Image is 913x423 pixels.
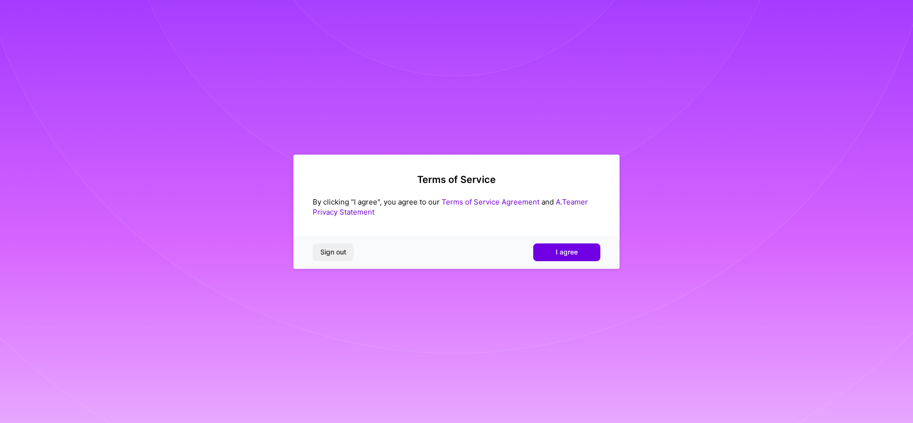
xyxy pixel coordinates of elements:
button: Sign out [313,243,354,261]
h2: Terms of Service [313,174,600,185]
button: I agree [533,243,600,261]
span: Sign out [320,247,346,257]
div: By clicking "I agree", you agree to our and [313,197,600,217]
a: Terms of Service Agreement [442,197,539,206]
span: I agree [556,247,578,257]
